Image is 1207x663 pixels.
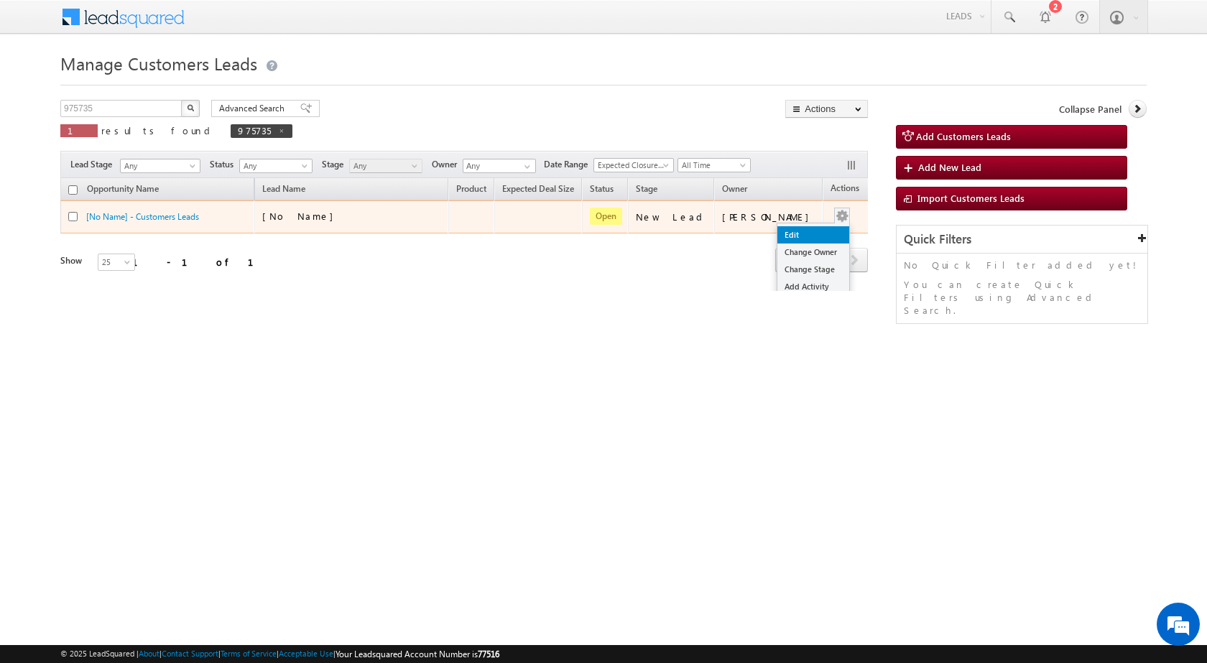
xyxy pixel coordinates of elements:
a: Change Stage [777,261,849,278]
a: Status [583,181,621,200]
span: Actions [823,180,866,199]
a: Change Owner [777,244,849,261]
span: All Time [678,159,746,172]
a: next [841,249,868,272]
span: 1 [68,124,91,136]
span: Open [590,208,622,225]
button: Actions [785,100,868,118]
span: next [841,248,868,272]
a: Stage [629,181,665,200]
a: Expected Deal Size [495,181,581,200]
span: prev [775,248,802,272]
div: [PERSON_NAME] [722,210,816,223]
div: 1 - 1 of 1 [132,254,271,270]
span: Expected Deal Size [502,183,574,194]
a: 25 [98,254,135,271]
input: Check all records [68,185,78,195]
span: Import Customers Leads [917,192,1025,204]
p: No Quick Filter added yet! [904,259,1140,272]
span: Your Leadsquared Account Number is [336,649,499,659]
div: Show [60,254,86,267]
span: Advanced Search [219,102,289,115]
span: © 2025 LeadSquared | | | | | [60,647,499,661]
span: Add Customers Leads [916,130,1011,142]
a: Expected Closure Date [593,158,674,172]
a: prev [775,249,802,272]
a: Edit [777,226,849,244]
span: Add New Lead [918,161,981,173]
a: [No Name] - Customers Leads [86,211,199,222]
span: Opportunity Name [87,183,159,194]
a: All Time [678,158,751,172]
a: Contact Support [162,649,218,658]
span: Any [240,159,308,172]
a: Opportunity Name [80,181,166,200]
span: Owner [432,158,463,171]
span: Expected Closure Date [594,159,669,172]
a: Show All Items [517,159,535,174]
span: 25 [98,256,137,269]
input: Type to Search [463,159,536,173]
span: Manage Customers Leads [60,52,257,75]
span: Collapse Panel [1059,103,1122,116]
span: 975735 [238,124,271,136]
span: [No Name] [262,210,341,222]
span: Any [121,159,195,172]
span: 77516 [478,649,499,659]
a: About [139,649,159,658]
span: Owner [722,183,747,194]
span: results found [101,124,216,136]
p: You can create Quick Filters using Advanced Search. [904,278,1140,317]
div: Quick Filters [897,226,1147,254]
a: Acceptable Use [279,649,333,658]
span: Status [210,158,239,171]
div: New Lead [636,210,708,223]
a: Any [349,159,422,173]
span: Product [456,183,486,194]
a: Terms of Service [221,649,277,658]
div: Minimize live chat window [236,7,270,42]
span: Stage [322,158,349,171]
span: Stage [636,183,657,194]
em: Start Chat [195,442,261,462]
span: Any [350,159,418,172]
img: d_60004797649_company_0_60004797649 [24,75,60,94]
a: Any [120,159,200,173]
div: Chat with us now [75,75,241,94]
a: Add Activity [777,278,849,295]
img: Search [187,104,194,111]
a: Any [239,159,313,173]
textarea: Type your message and hit 'Enter' [19,133,262,430]
span: Lead Stage [70,158,118,171]
span: Lead Name [255,181,313,200]
span: Date Range [544,158,593,171]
